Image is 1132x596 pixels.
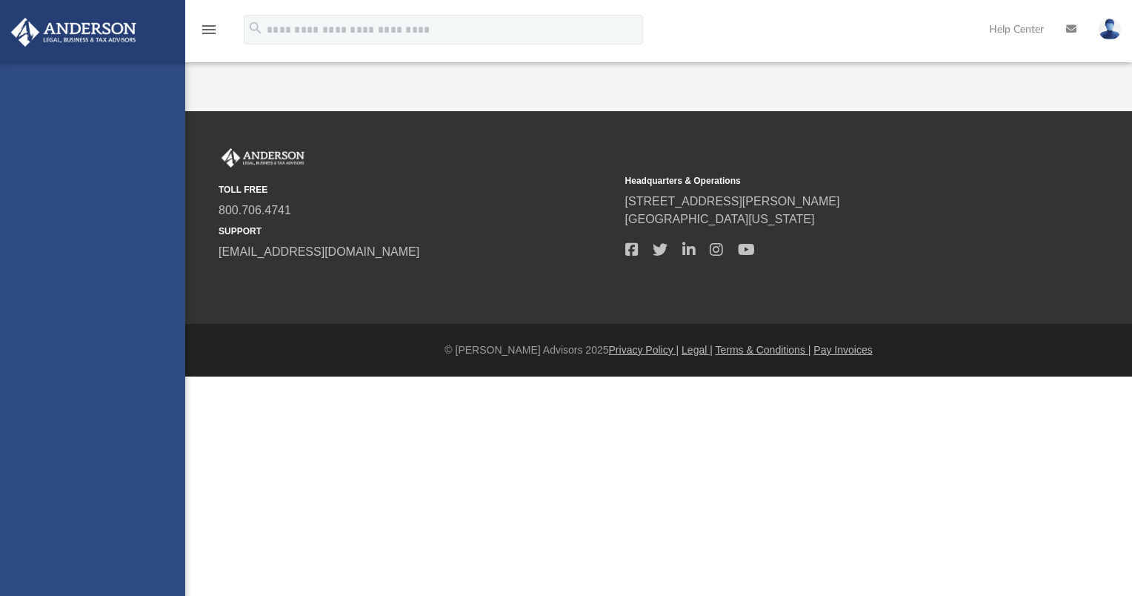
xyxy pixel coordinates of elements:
img: User Pic [1099,19,1121,40]
a: Privacy Policy | [609,344,679,356]
a: 800.706.4741 [219,204,291,216]
small: Headquarters & Operations [625,174,1022,188]
div: © [PERSON_NAME] Advisors 2025 [185,342,1132,358]
i: search [247,20,264,36]
small: SUPPORT [219,225,615,238]
a: Legal | [682,344,713,356]
a: Terms & Conditions | [716,344,811,356]
a: [GEOGRAPHIC_DATA][US_STATE] [625,213,815,225]
a: [STREET_ADDRESS][PERSON_NAME] [625,195,840,208]
a: [EMAIL_ADDRESS][DOMAIN_NAME] [219,245,419,258]
i: menu [200,21,218,39]
img: Anderson Advisors Platinum Portal [7,18,141,47]
a: Pay Invoices [813,344,872,356]
a: menu [200,28,218,39]
small: TOLL FREE [219,183,615,196]
img: Anderson Advisors Platinum Portal [219,148,307,168]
